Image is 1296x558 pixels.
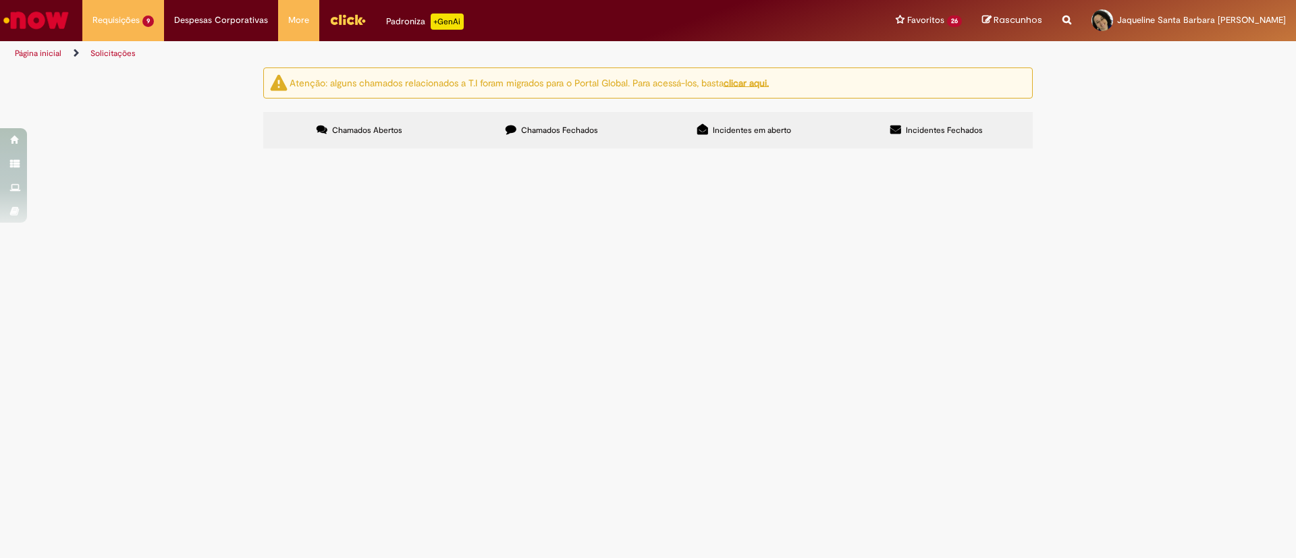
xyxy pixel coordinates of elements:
[90,48,136,59] a: Solicitações
[521,125,598,136] span: Chamados Fechados
[174,13,268,27] span: Despesas Corporativas
[288,13,309,27] span: More
[332,125,402,136] span: Chamados Abertos
[15,48,61,59] a: Página inicial
[142,16,154,27] span: 9
[994,13,1042,26] span: Rascunhos
[431,13,464,30] p: +GenAi
[1,7,71,34] img: ServiceNow
[982,14,1042,27] a: Rascunhos
[329,9,366,30] img: click_logo_yellow_360x200.png
[92,13,140,27] span: Requisições
[713,125,791,136] span: Incidentes em aberto
[10,41,854,66] ul: Trilhas de página
[1117,14,1286,26] span: Jaqueline Santa Barbara [PERSON_NAME]
[947,16,962,27] span: 26
[386,13,464,30] div: Padroniza
[724,76,769,88] a: clicar aqui.
[906,125,983,136] span: Incidentes Fechados
[907,13,944,27] span: Favoritos
[290,76,769,88] ng-bind-html: Atenção: alguns chamados relacionados a T.I foram migrados para o Portal Global. Para acessá-los,...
